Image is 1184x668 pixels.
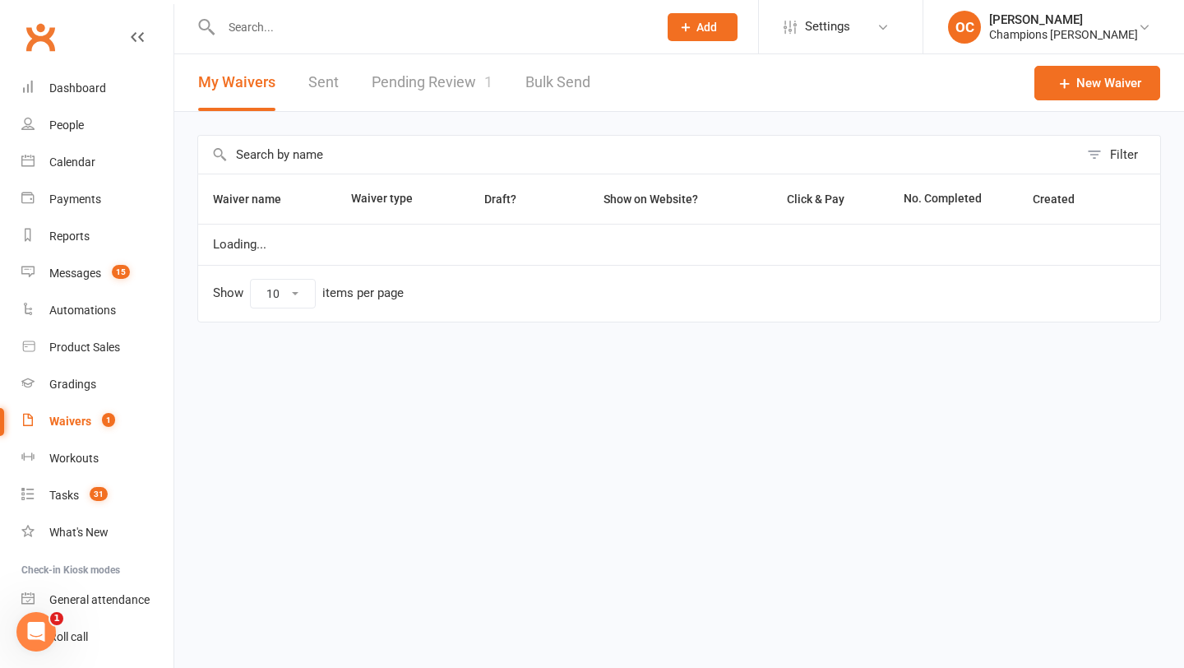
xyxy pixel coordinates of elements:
[21,329,173,366] a: Product Sales
[1033,189,1093,209] button: Created
[49,193,101,206] div: Payments
[20,16,61,58] a: Clubworx
[668,13,738,41] button: Add
[49,526,109,539] div: What's New
[21,514,173,551] a: What's New
[49,341,120,354] div: Product Sales
[49,118,84,132] div: People
[989,27,1138,42] div: Champions [PERSON_NAME]
[21,403,173,440] a: Waivers 1
[49,378,96,391] div: Gradings
[213,193,299,206] span: Waiver name
[787,193,844,206] span: Click & Pay
[989,12,1138,27] div: [PERSON_NAME]
[1110,145,1138,165] div: Filter
[213,279,404,308] div: Show
[216,16,646,39] input: Search...
[484,73,493,90] span: 1
[198,224,1160,265] td: Loading...
[49,489,79,502] div: Tasks
[336,174,446,224] th: Waiver type
[604,193,698,206] span: Show on Website?
[21,144,173,181] a: Calendar
[805,8,850,45] span: Settings
[21,70,173,107] a: Dashboard
[198,54,275,111] button: My Waivers
[525,54,590,111] a: Bulk Send
[49,593,150,606] div: General attendance
[213,189,299,209] button: Waiver name
[49,452,99,465] div: Workouts
[589,189,716,209] button: Show on Website?
[21,582,173,619] a: General attendance kiosk mode
[49,415,91,428] div: Waivers
[21,292,173,329] a: Automations
[112,265,130,279] span: 15
[49,230,90,243] div: Reports
[484,193,516,206] span: Draft?
[50,612,63,625] span: 1
[21,255,173,292] a: Messages 15
[772,189,863,209] button: Click & Pay
[198,136,1079,174] input: Search by name
[21,218,173,255] a: Reports
[21,181,173,218] a: Payments
[469,189,534,209] button: Draft?
[49,155,95,169] div: Calendar
[1079,136,1160,174] button: Filter
[49,81,106,95] div: Dashboard
[21,107,173,144] a: People
[322,286,404,300] div: items per page
[49,630,88,643] div: Roll call
[49,304,116,317] div: Automations
[90,487,108,501] span: 31
[1034,66,1160,100] a: New Waiver
[16,612,56,652] iframe: Intercom live chat
[308,54,339,111] a: Sent
[102,413,115,427] span: 1
[889,174,1017,224] th: No. Completed
[21,366,173,403] a: Gradings
[21,619,173,656] a: Roll call
[1033,193,1093,206] span: Created
[372,54,493,111] a: Pending Review1
[696,21,717,34] span: Add
[21,477,173,514] a: Tasks 31
[49,267,101,280] div: Messages
[21,440,173,477] a: Workouts
[948,11,981,44] div: OC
